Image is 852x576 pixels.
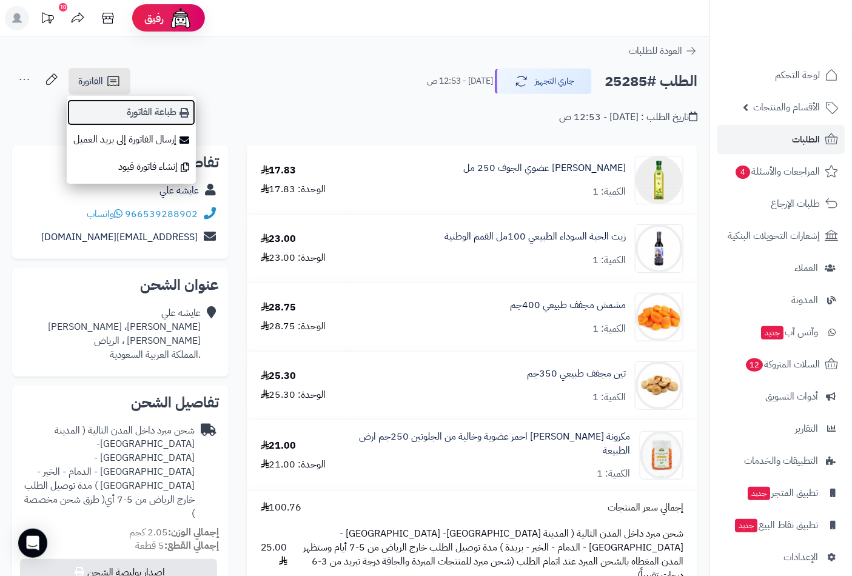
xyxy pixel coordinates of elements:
[734,517,818,534] span: تطبيق نقاط البيع
[135,538,219,553] small: 5 قطعة
[717,286,845,315] a: المدونة
[745,356,820,373] span: السلات المتروكة
[717,511,845,540] a: تطبيق نقاط البيعجديد
[22,424,195,521] div: شحن مبرد داخل المدن التالية ( المدينة [GEOGRAPHIC_DATA]- [GEOGRAPHIC_DATA] - [GEOGRAPHIC_DATA] - ...
[261,541,287,569] span: 25.00
[770,34,840,59] img: logo-2.png
[67,99,196,126] a: طباعة الفاتورة
[67,126,196,153] a: إرسال الفاتورة إلى بريد العميل
[744,452,818,469] span: التطبيقات والخدمات
[605,69,697,94] h2: الطلب #25285
[59,3,67,12] div: 10
[559,110,697,124] div: تاريخ الطلب : [DATE] - 12:53 ص
[717,61,845,90] a: لوحة التحكم
[736,166,750,179] span: 4
[629,44,697,58] a: العودة للطلبات
[592,390,626,404] div: الكمية: 1
[129,525,219,540] small: 2.05 كجم
[792,131,820,148] span: الطلبات
[87,207,122,221] a: واتساب
[22,155,219,170] h2: تفاصيل العميل
[41,230,198,244] a: [EMAIL_ADDRESS][DOMAIN_NAME]
[261,458,326,472] div: الوحدة: 21.00
[261,439,297,453] div: 21.00
[168,525,219,540] strong: إجمالي الوزن:
[169,6,193,30] img: ai-face.png
[592,253,626,267] div: الكمية: 1
[261,164,297,178] div: 17.83
[717,543,845,572] a: الإعدادات
[592,185,626,199] div: الكمية: 1
[48,306,201,361] div: عايشه علي [PERSON_NAME]، [PERSON_NAME] [PERSON_NAME] ، الرياض .المملكة العربية السعودية
[67,153,196,181] a: إنشاء فاتورة قيود
[636,156,683,204] img: 1707690158-1-700x700%20(1)-90x90.png
[69,68,130,95] a: الفاتورة
[746,484,818,501] span: تطبيق المتجر
[261,301,297,315] div: 28.75
[717,157,845,186] a: المراجعات والأسئلة4
[717,414,845,443] a: التقارير
[427,75,493,87] small: [DATE] - 12:53 ص
[717,125,845,154] a: الطلبات
[159,183,199,198] a: عايشه علي
[794,260,818,276] span: العملاء
[18,529,47,558] div: Open Intercom Messenger
[717,253,845,283] a: العملاء
[261,251,326,265] div: الوحدة: 23.00
[717,189,845,218] a: طلبات الإرجاع
[592,322,626,336] div: الكمية: 1
[527,367,626,381] a: تين مجفف طبيعي 350جم
[717,221,845,250] a: إشعارات التحويلات البنكية
[717,318,845,347] a: وآتس آبجديد
[717,350,845,379] a: السلات المتروكة12
[717,382,845,411] a: أدوات التسويق
[775,67,820,84] span: لوحة التحكم
[261,232,297,246] div: 23.00
[717,478,845,507] a: تطبيق المتجرجديد
[636,224,683,273] img: 1736641808-6281000897140-90x90.jpg
[795,420,818,437] span: التقارير
[32,6,62,33] a: تحديثات المنصة
[261,388,326,402] div: الوحدة: 25.30
[748,487,770,500] span: جديد
[734,163,820,180] span: المراجعات والأسئلة
[783,549,818,566] span: الإعدادات
[597,467,631,481] div: الكمية: 1
[765,388,818,405] span: أدوات التسويق
[760,324,818,341] span: وآتس آب
[771,195,820,212] span: طلبات الإرجاع
[728,227,820,244] span: إشعارات التحويلات البنكية
[629,44,682,58] span: العودة للطلبات
[636,293,683,341] img: 1714084658-61sVTMx0bYL.SS700-90x90.jpg
[359,430,631,458] a: مكرونة [PERSON_NAME] احمر عضوية وخالية من الجلوتين 250جم ارض الطبيعة
[791,292,818,309] span: المدونة
[261,183,326,196] div: الوحدة: 17.83
[22,395,219,410] h2: تفاصيل الشحن
[463,161,626,175] a: [PERSON_NAME] عضوي الجوف 250 مل
[125,207,198,221] a: 966539288902
[261,369,297,383] div: 25.30
[22,278,219,292] h2: عنوان الشحن
[753,99,820,116] span: الأقسام والمنتجات
[164,538,219,553] strong: إجمالي القطع:
[717,446,845,475] a: التطبيقات والخدمات
[261,501,302,515] span: 100.76
[746,358,763,372] span: 12
[761,326,783,340] span: جديد
[640,431,683,480] img: 1723119134-709993300363-90x90.png
[636,361,683,410] img: 1714085534-images%20(6)-90x90.jpeg
[495,69,592,94] button: جاري التجهيز
[78,74,103,89] span: الفاتورة
[24,492,195,521] span: ( طرق شحن مخصصة )
[144,11,164,25] span: رفيق
[735,519,757,532] span: جديد
[261,320,326,333] div: الوحدة: 28.75
[444,230,626,244] a: زيت الحبة السوداء الطبيعي 100مل القمم الوطنية
[510,298,626,312] a: مشمش مجفف طبيعي 400جم
[608,501,683,515] span: إجمالي سعر المنتجات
